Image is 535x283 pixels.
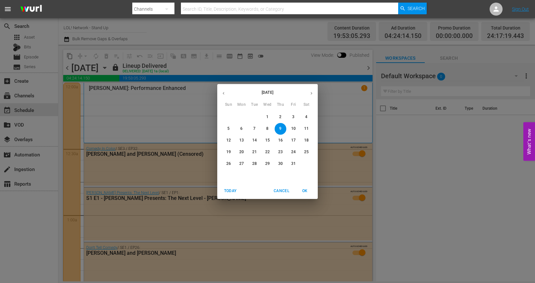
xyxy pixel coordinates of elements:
p: 22 [265,149,270,155]
button: 22 [262,146,273,158]
p: 16 [278,138,283,143]
span: menu [4,5,12,13]
p: 14 [252,138,257,143]
button: 12 [223,135,234,146]
p: 21 [252,149,257,155]
span: Search [408,3,425,14]
button: 9 [275,123,286,135]
p: 9 [279,126,281,131]
p: 5 [227,126,230,131]
button: 29 [262,158,273,170]
p: 6 [240,126,243,131]
button: 3 [288,111,299,123]
button: 4 [301,111,312,123]
p: 2 [279,114,281,120]
button: 11 [301,123,312,135]
p: 26 [226,161,231,166]
p: 19 [226,149,231,155]
button: 27 [236,158,247,170]
span: Today [222,188,238,194]
p: 28 [252,161,257,166]
button: Cancel [271,186,292,196]
span: Wed [262,102,273,108]
button: 7 [249,123,260,135]
button: 2 [275,111,286,123]
button: 21 [249,146,260,158]
button: 26 [223,158,234,170]
button: 17 [288,135,299,146]
button: 1 [262,111,273,123]
p: 23 [278,149,283,155]
p: 1 [266,114,268,120]
span: Sun [223,102,234,108]
button: 30 [275,158,286,170]
p: 13 [239,138,244,143]
button: 20 [236,146,247,158]
button: Today [220,186,241,196]
button: 5 [223,123,234,135]
button: Open Feedback Widget [523,122,535,161]
button: OK [294,186,315,196]
p: 7 [253,126,256,131]
button: 31 [288,158,299,170]
span: Mon [236,102,247,108]
p: 25 [304,149,309,155]
span: Cancel [274,188,289,194]
span: Fri [288,102,299,108]
button: 19 [223,146,234,158]
span: OK [297,188,313,194]
span: Thu [275,102,286,108]
p: 18 [304,138,309,143]
span: Tue [249,102,260,108]
button: 24 [288,146,299,158]
p: 30 [278,161,283,166]
button: 8 [262,123,273,135]
p: 10 [291,126,296,131]
p: 31 [291,161,296,166]
p: 27 [239,161,244,166]
p: 15 [265,138,270,143]
button: 23 [275,146,286,158]
button: 6 [236,123,247,135]
button: 28 [249,158,260,170]
p: 3 [292,114,294,120]
a: Sign Out [512,6,529,12]
p: [DATE] [230,90,305,95]
span: Sat [301,102,312,108]
button: 15 [262,135,273,146]
button: 13 [236,135,247,146]
p: 29 [265,161,270,166]
p: 17 [291,138,296,143]
p: 4 [305,114,307,120]
p: 12 [226,138,231,143]
p: 24 [291,149,296,155]
p: 11 [304,126,309,131]
button: 18 [301,135,312,146]
button: 16 [275,135,286,146]
button: 14 [249,135,260,146]
button: 25 [301,146,312,158]
p: 20 [239,149,244,155]
button: 10 [288,123,299,135]
p: 8 [266,126,268,131]
img: ans4CAIJ8jUAAAAAAAAAAAAAAAAAAAAAAAAgQb4GAAAAAAAAAAAAAAAAAAAAAAAAJMjXAAAAAAAAAAAAAAAAAAAAAAAAgAT5G... [16,2,47,17]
